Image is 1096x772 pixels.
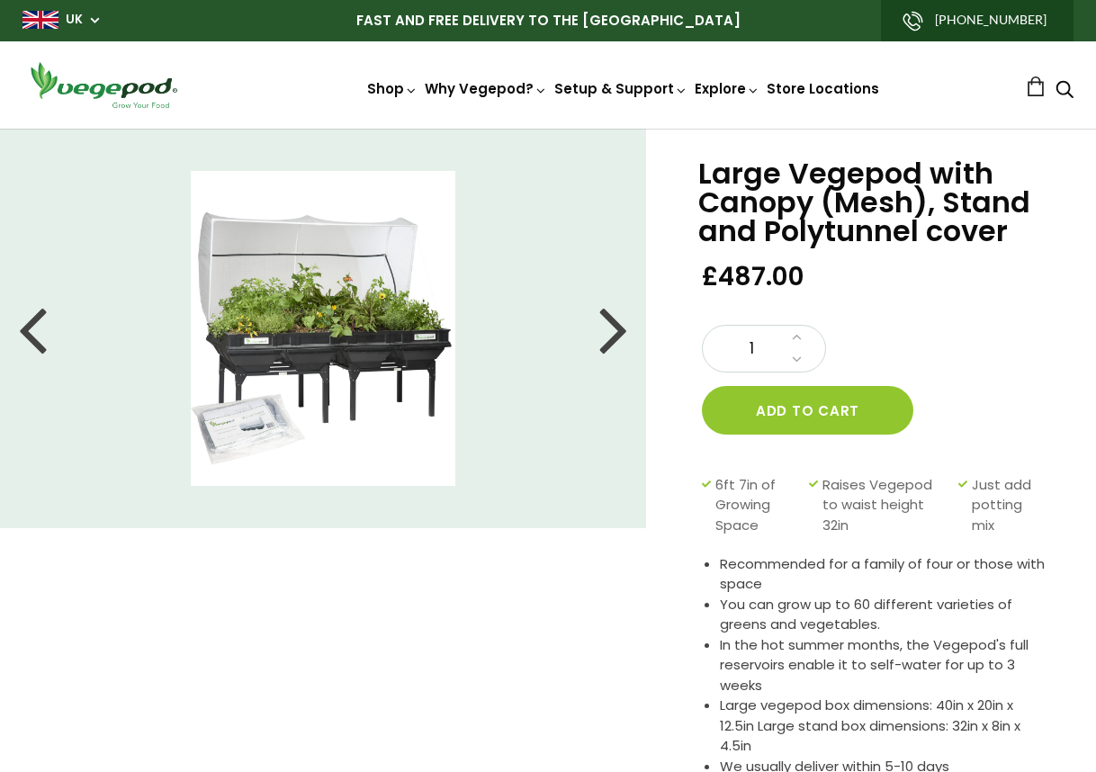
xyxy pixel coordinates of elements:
[720,635,1051,696] li: In the hot summer months, the Vegepod's full reservoirs enable it to self-water for up to 3 weeks
[695,79,759,98] a: Explore
[720,595,1051,635] li: You can grow up to 60 different varieties of greens and vegetables.
[702,386,913,435] button: Add to cart
[554,79,687,98] a: Setup & Support
[191,171,455,486] img: Large Vegepod with Canopy (Mesh), Stand and Polytunnel cover
[367,79,418,98] a: Shop
[702,260,804,293] span: £487.00
[425,79,547,98] a: Why Vegepod?
[721,337,782,361] span: 1
[720,554,1051,595] li: Recommended for a family of four or those with space
[1056,82,1074,101] a: Search
[715,475,800,536] span: 6ft 7in of Growing Space
[786,326,807,349] a: Increase quantity by 1
[767,79,879,98] a: Store Locations
[698,159,1051,246] h1: Large Vegepod with Canopy (Mesh), Stand and Polytunnel cover
[22,59,184,111] img: Vegepod
[972,475,1042,536] span: Just add potting mix
[66,11,83,29] a: UK
[720,696,1051,757] li: Large vegepod box dimensions: 40in x 20in x 12.5in Large stand box dimensions: 32in x 8in x 4.5in
[22,11,58,29] img: gb_large.png
[786,348,807,372] a: Decrease quantity by 1
[822,475,949,536] span: Raises Vegepod to waist height 32in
